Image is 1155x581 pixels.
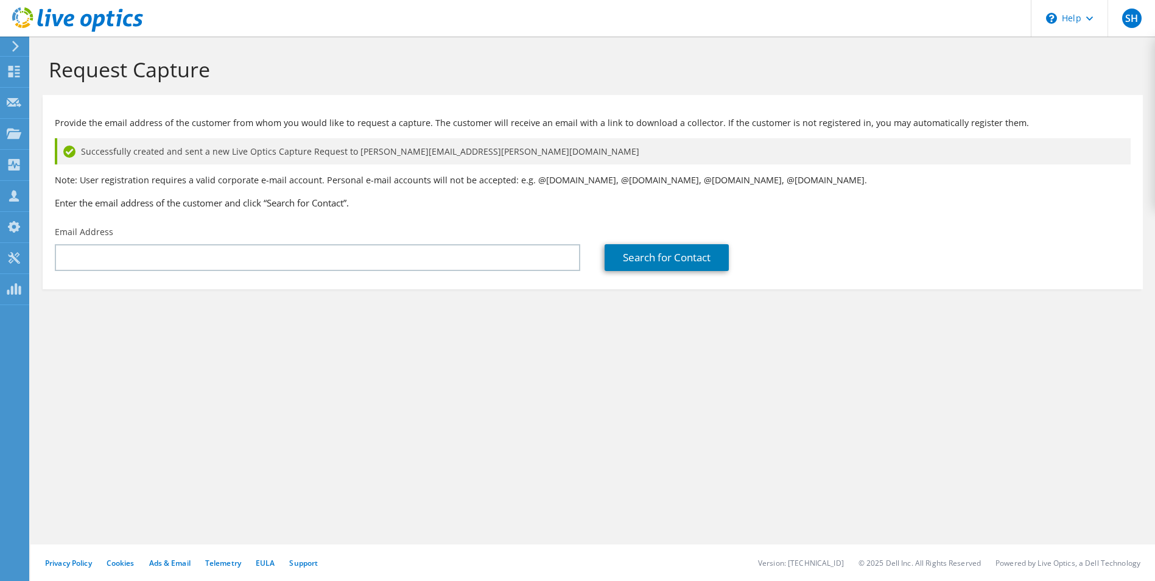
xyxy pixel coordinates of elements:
[858,558,981,568] li: © 2025 Dell Inc. All Rights Reserved
[55,174,1131,187] p: Note: User registration requires a valid corporate e-mail account. Personal e-mail accounts will ...
[205,558,241,568] a: Telemetry
[758,558,844,568] li: Version: [TECHNICAL_ID]
[256,558,275,568] a: EULA
[49,57,1131,82] h1: Request Capture
[1046,13,1057,24] svg: \n
[55,196,1131,210] h3: Enter the email address of the customer and click “Search for Contact”.
[45,558,92,568] a: Privacy Policy
[107,558,135,568] a: Cookies
[1122,9,1142,28] span: SH
[995,558,1140,568] li: Powered by Live Optics, a Dell Technology
[81,145,639,158] span: Successfully created and sent a new Live Optics Capture Request to [PERSON_NAME][EMAIL_ADDRESS][P...
[605,244,729,271] a: Search for Contact
[55,226,113,238] label: Email Address
[149,558,191,568] a: Ads & Email
[55,116,1131,130] p: Provide the email address of the customer from whom you would like to request a capture. The cust...
[289,558,318,568] a: Support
